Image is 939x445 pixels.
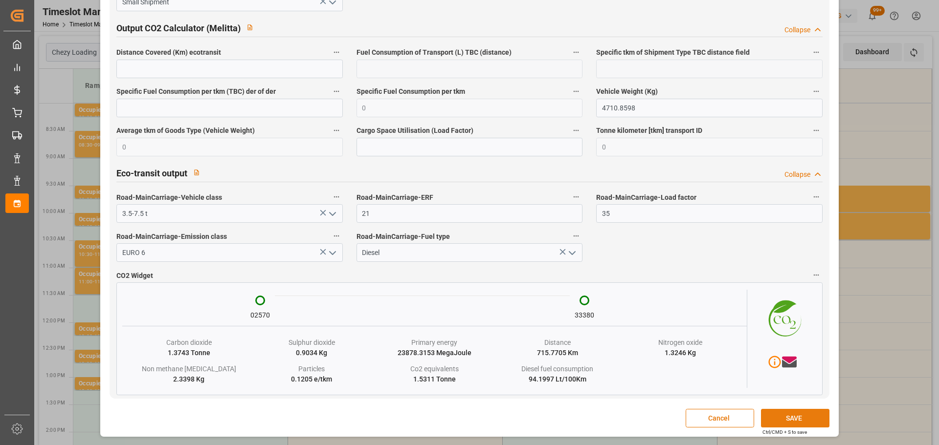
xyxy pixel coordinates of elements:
button: View description [241,18,259,37]
span: Specific Fuel Consumption per tkm [357,86,465,97]
button: Average tkm of Goods Type (Vehicle Weight) [330,124,343,137]
button: open menu [564,245,579,260]
button: Cargo Space Utilisation (Load Factor) [570,124,582,137]
div: Co2 equivalents [410,364,459,374]
button: Distance Covered (Km) ecotransit [330,46,343,59]
button: Fuel Consumption of Transport (L) TBC (distance) [570,46,582,59]
input: Type to search/select [116,204,342,223]
div: 33380 [575,310,594,320]
span: Fuel Consumption of Transport (L) TBC (distance) [357,47,512,58]
img: CO2 [747,290,817,344]
button: Tonne kilometer [tkm] transport ID [810,124,823,137]
div: Non methane [MEDICAL_DATA] [142,364,236,374]
span: Road-MainCarriage-Load factor [596,192,696,203]
h2: Eco-transit output [116,167,187,180]
span: Average tkm of Goods Type (Vehicle Weight) [116,126,255,136]
button: Specific Fuel Consumption per tkm (TBC) der of der [330,85,343,98]
div: Collapse [784,170,810,180]
span: Tonne kilometer [tkm] transport ID [596,126,702,136]
span: Road-MainCarriage-ERF [357,192,433,203]
div: 02570 [250,310,270,320]
button: open menu [324,245,339,260]
input: Type to search/select [357,243,582,262]
button: Road-MainCarriage-Emission class [330,230,343,242]
button: Road-MainCarriage-ERF [570,191,582,203]
div: Diesel fuel consumption [521,364,593,374]
button: Specific tkm of Shipment Type TBC distance field [810,46,823,59]
button: Specific Fuel Consumption per tkm [570,85,582,98]
div: 1.3246 Kg [665,348,696,358]
button: open menu [324,206,339,221]
button: Vehicle Weight (Kg) [810,85,823,98]
span: CO2 Widget [116,271,153,281]
div: 1.3743 Tonne [168,348,210,358]
span: Road-MainCarriage-Vehicle class [116,192,222,203]
button: Road-MainCarriage-Fuel type [570,230,582,242]
div: 0.1205 e/tkm [291,374,332,384]
div: 94.1997 Lt/100Km [529,374,586,384]
div: 715.7705 Km [537,348,578,358]
div: Ctrl/CMD + S to save [762,428,807,436]
div: Nitrogen oxide [658,338,702,348]
div: Collapse [784,25,810,35]
button: CO2 Widget [810,269,823,281]
div: Sulphur dioxide [289,338,335,348]
div: 0.9034 Kg [296,348,327,358]
h2: Output CO2 Calculator (Melitta) [116,21,241,35]
div: Carbon dioxide [166,338,212,348]
button: Cancel [686,409,754,427]
span: Distance Covered (Km) ecotransit [116,47,221,58]
span: Specific Fuel Consumption per tkm (TBC) der of der [116,86,276,97]
div: 2.3398 Kg [173,374,204,384]
div: 1.5311 Tonne [413,374,456,384]
div: Particles [298,364,325,374]
span: Vehicle Weight (Kg) [596,86,658,97]
div: Primary energy [411,338,457,348]
button: SAVE [761,409,829,427]
input: Type to search/select [116,243,342,262]
button: View description [187,163,206,182]
div: Distance [544,338,571,348]
span: Road-MainCarriage-Fuel type [357,232,450,242]
span: Road-MainCarriage-Emission class [116,232,227,242]
div: 23878.3153 MegaJoule [398,348,471,358]
span: Specific tkm of Shipment Type TBC distance field [596,47,750,58]
button: Road-MainCarriage-Vehicle class [330,191,343,203]
span: Cargo Space Utilisation (Load Factor) [357,126,473,136]
button: Road-MainCarriage-Load factor [810,191,823,203]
